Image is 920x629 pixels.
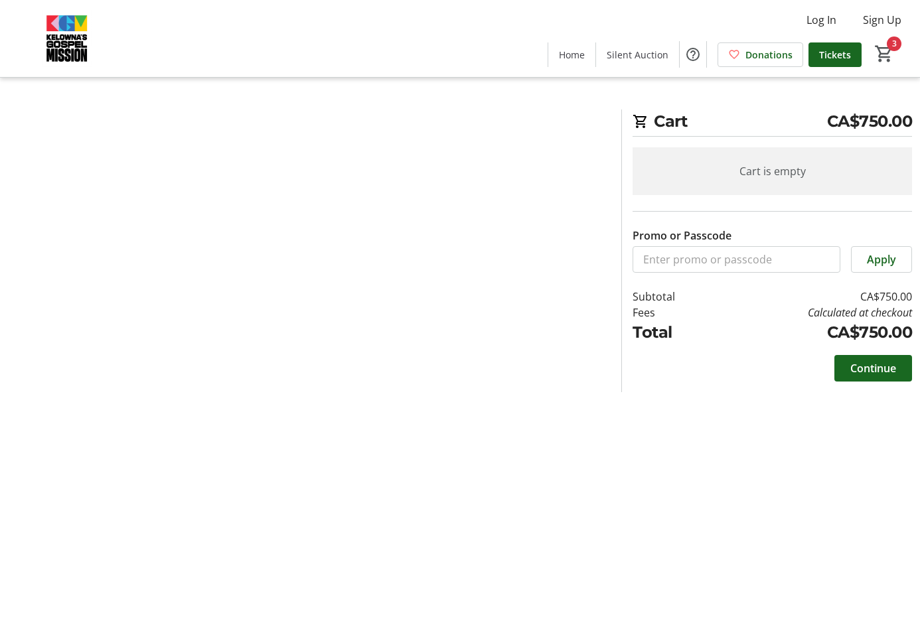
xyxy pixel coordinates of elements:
[850,360,896,376] span: Continue
[633,228,731,244] label: Promo or Passcode
[596,42,679,67] a: Silent Auction
[872,42,896,66] button: Cart
[8,5,126,72] img: Kelowna's Gospel Mission's Logo
[806,12,836,28] span: Log In
[745,48,793,62] span: Donations
[680,41,706,68] button: Help
[827,109,913,133] span: CA$750.00
[559,48,585,62] span: Home
[714,289,912,305] td: CA$750.00
[633,289,714,305] td: Subtotal
[718,42,803,67] a: Donations
[851,246,912,273] button: Apply
[852,9,912,31] button: Sign Up
[714,320,912,344] td: CA$750.00
[819,48,851,62] span: Tickets
[796,9,847,31] button: Log In
[808,42,862,67] a: Tickets
[633,320,714,344] td: Total
[633,109,912,137] h2: Cart
[633,246,840,273] input: Enter promo or passcode
[633,147,912,195] div: Cart is empty
[633,305,714,320] td: Fees
[867,251,896,267] span: Apply
[714,305,912,320] td: Calculated at checkout
[607,48,668,62] span: Silent Auction
[548,42,595,67] a: Home
[863,12,901,28] span: Sign Up
[834,355,912,382] button: Continue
